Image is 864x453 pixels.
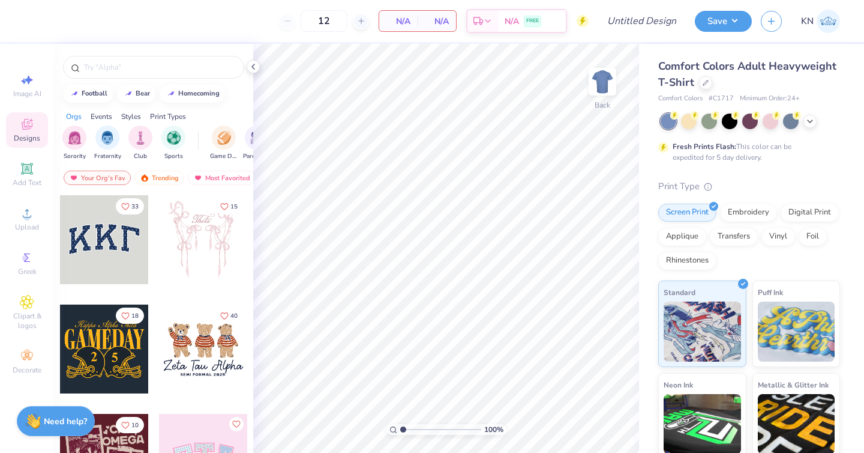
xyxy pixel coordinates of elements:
button: filter button [243,126,271,161]
img: trend_line.gif [166,90,176,97]
span: Minimum Order: 24 + [740,94,800,104]
button: Like [116,308,144,324]
span: 18 [131,313,139,319]
div: Styles [121,111,141,122]
img: most_fav.gif [193,174,203,182]
span: Sports [164,152,183,161]
span: Comfort Colors [658,94,703,104]
div: filter for Sports [161,126,185,161]
span: Standard [664,286,695,299]
button: football [63,85,113,103]
div: Vinyl [761,228,795,246]
span: Add Text [13,178,41,187]
span: 40 [230,313,238,319]
span: Image AI [13,89,41,99]
div: Orgs [66,111,82,122]
input: – – [301,10,347,32]
span: 33 [131,204,139,210]
input: Untitled Design [598,9,686,33]
img: most_fav.gif [69,174,79,182]
span: KN [801,14,814,28]
span: N/A [425,15,449,28]
span: N/A [505,15,519,28]
button: Like [229,417,244,431]
span: 10 [131,422,139,428]
span: Upload [15,222,39,232]
img: trend_line.gif [124,90,133,97]
button: filter button [210,126,238,161]
img: trend_line.gif [70,90,79,97]
span: Fraternity [94,152,121,161]
span: Greek [18,267,37,276]
div: filter for Fraternity [94,126,121,161]
button: Like [116,417,144,433]
span: N/A [386,15,410,28]
button: Like [215,308,243,324]
div: Screen Print [658,204,716,222]
div: Print Type [658,180,840,193]
img: Standard [664,302,741,362]
span: Comfort Colors Adult Heavyweight T-Shirt [658,59,836,90]
div: Foil [799,228,827,246]
img: Fraternity Image [101,131,114,145]
div: filter for Parent's Weekend [243,126,271,161]
span: 100 % [484,424,503,435]
div: Embroidery [720,204,777,222]
img: Sports Image [167,131,181,145]
div: Your Org's Fav [64,171,131,185]
div: Most Favorited [188,171,256,185]
div: Rhinestones [658,252,716,270]
div: filter for Club [128,126,152,161]
img: Puff Ink [758,302,835,362]
div: Digital Print [781,204,839,222]
span: Puff Ink [758,286,783,299]
div: filter for Sorority [62,126,86,161]
span: Sorority [64,152,86,161]
img: Back [590,70,614,94]
div: homecoming [178,90,220,97]
button: filter button [62,126,86,161]
span: Clipart & logos [6,311,48,330]
strong: Fresh Prints Flash: [673,142,736,151]
img: Club Image [134,131,147,145]
img: Game Day Image [217,131,231,145]
span: Decorate [13,365,41,375]
img: Sorority Image [68,131,82,145]
img: Parent's Weekend Image [250,131,264,145]
span: Parent's Weekend [243,152,271,161]
span: Designs [14,133,40,143]
button: bear [117,85,155,103]
span: Metallic & Glitter Ink [758,379,829,391]
div: Transfers [710,228,758,246]
div: Back [595,100,610,111]
span: Club [134,152,147,161]
button: Save [695,11,752,32]
input: Try "Alpha" [83,61,236,73]
span: Game Day [210,152,238,161]
button: filter button [94,126,121,161]
span: # C1717 [709,94,734,104]
button: Like [215,198,243,214]
span: 15 [230,204,238,210]
button: filter button [161,126,185,161]
img: Kylie Nguyen [817,10,840,33]
div: bear [136,90,150,97]
button: homecoming [160,85,225,103]
button: Like [116,198,144,214]
div: Print Types [150,111,186,122]
div: Trending [134,171,184,185]
span: Neon Ink [664,379,693,391]
div: This color can be expedited for 5 day delivery. [673,141,820,163]
div: Events [91,111,112,122]
a: KN [801,10,840,33]
div: Applique [658,228,706,246]
span: FREE [526,17,539,25]
button: filter button [128,126,152,161]
div: filter for Game Day [210,126,238,161]
img: trending.gif [140,174,149,182]
strong: Need help? [44,416,87,427]
div: football [82,90,107,97]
